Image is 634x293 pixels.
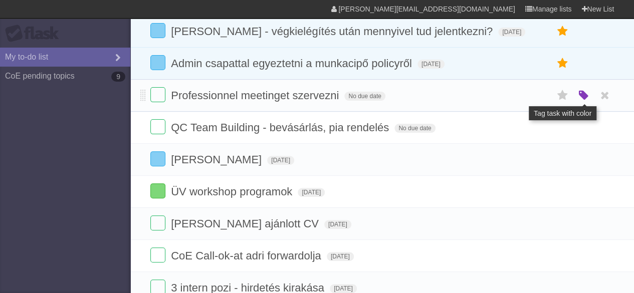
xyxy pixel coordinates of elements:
span: [DATE] [330,284,357,293]
label: Done [150,151,165,166]
span: [PERSON_NAME] ajánlott CV [171,217,321,230]
span: No due date [344,92,385,101]
span: [PERSON_NAME] - végkielégítés után mennyivel tud jelentkezni? [171,25,495,38]
label: Star task [553,87,572,104]
span: [DATE] [498,28,525,37]
span: Professionnel meetinget szervezni [171,89,341,102]
span: No due date [394,124,435,133]
label: Star task [553,55,572,72]
label: Star task [553,23,572,40]
label: Done [150,183,165,198]
span: [DATE] [324,220,351,229]
label: Done [150,119,165,134]
div: Flask [5,25,65,43]
b: 9 [111,72,125,82]
span: [DATE] [298,188,325,197]
span: [DATE] [267,156,294,165]
span: ÜV workshop programok [171,185,295,198]
label: Done [150,247,165,262]
span: Admin csapattal egyeztetni a munkacipő policyről [171,57,414,70]
span: [DATE] [327,252,354,261]
span: CoE Call-ok-at adri forwardolja [171,249,324,262]
label: Done [150,55,165,70]
span: [DATE] [417,60,445,69]
label: Done [150,87,165,102]
span: QC Team Building - bevásárlás, pia rendelés [171,121,391,134]
label: Done [150,215,165,230]
label: Done [150,23,165,38]
span: [PERSON_NAME] [171,153,264,166]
